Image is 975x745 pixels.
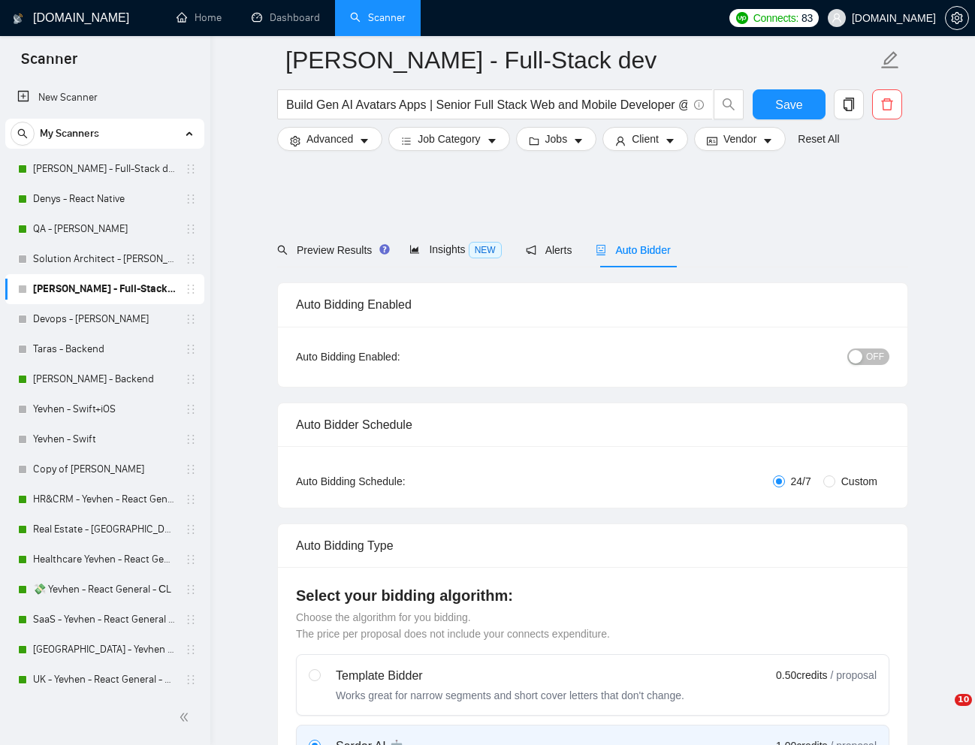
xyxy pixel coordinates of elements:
span: holder [185,463,197,475]
span: NEW [469,242,502,258]
span: holder [185,433,197,445]
a: UK - Yevhen - React General - СL [33,665,176,695]
span: area-chart [409,244,420,255]
span: Auto Bidder [596,244,670,256]
h4: Select your bidding algorithm: [296,585,889,606]
span: holder [185,553,197,566]
span: search [277,245,288,255]
a: setting [945,12,969,24]
input: Scanner name... [285,41,877,79]
span: Preview Results [277,244,385,256]
button: delete [872,89,902,119]
span: Insights [409,243,501,255]
a: HR&CRM - Yevhen - React General - СL [33,484,176,514]
a: Devops - [PERSON_NAME] [33,304,176,334]
span: holder [185,584,197,596]
span: holder [185,493,197,505]
span: Custom [835,473,883,490]
a: [PERSON_NAME] - Full-Stack dev [33,154,176,184]
span: 0.50 credits [776,667,827,683]
span: search [11,128,34,139]
a: New Scanner [17,83,192,113]
a: QA - [PERSON_NAME] [33,214,176,244]
span: 83 [801,10,813,26]
li: New Scanner [5,83,204,113]
a: Taras - Backend [33,334,176,364]
span: notification [526,245,536,255]
span: holder [185,403,197,415]
span: caret-down [359,135,370,146]
a: Healthcare Yevhen - React General - СL [33,544,176,575]
img: upwork-logo.png [736,12,748,24]
span: Job Category [418,131,480,147]
a: [PERSON_NAME] - Backend [33,364,176,394]
span: caret-down [665,135,675,146]
span: Jobs [545,131,568,147]
span: Choose the algorithm for you bidding. The price per proposal does not include your connects expen... [296,611,610,640]
a: Denys - React Native [33,184,176,214]
span: holder [185,614,197,626]
button: copy [834,89,864,119]
iframe: Intercom live chat [924,694,960,730]
a: Real Estate - [GEOGRAPHIC_DATA] - React General - СL [33,514,176,544]
span: delete [873,98,901,111]
span: holder [185,283,197,295]
span: OFF [866,348,884,365]
button: search [714,89,744,119]
a: SaaS - Yevhen - React General - СL [33,605,176,635]
span: holder [185,523,197,535]
a: Yevhen - Swift [33,424,176,454]
span: caret-down [487,135,497,146]
button: barsJob Categorycaret-down [388,127,509,151]
span: edit [880,50,900,70]
button: settingAdvancedcaret-down [277,127,382,151]
span: user [615,135,626,146]
span: setting [290,135,300,146]
a: Yevhen - Swift+iOS [33,394,176,424]
span: / proposal [831,668,877,683]
span: holder [185,343,197,355]
div: Auto Bidding Schedule: [296,473,494,490]
button: setting [945,6,969,30]
span: holder [185,193,197,205]
span: double-left [179,710,194,725]
a: dashboardDashboard [252,11,320,24]
span: robot [596,245,606,255]
span: holder [185,253,197,265]
div: Auto Bidding Enabled: [296,348,494,365]
a: [GEOGRAPHIC_DATA] - Yevhen - React General - СL [33,635,176,665]
a: Reset All [798,131,839,147]
div: Auto Bidder Schedule [296,403,889,446]
a: searchScanner [350,11,406,24]
span: idcard [707,135,717,146]
button: userClientcaret-down [602,127,688,151]
div: Works great for narrow segments and short cover letters that don't change. [336,688,684,703]
span: caret-down [573,135,584,146]
div: Auto Bidding Enabled [296,283,889,326]
span: Client [632,131,659,147]
span: Scanner [9,48,89,80]
span: folder [529,135,539,146]
span: holder [185,163,197,175]
a: [PERSON_NAME] - Full-Stack dev [33,274,176,304]
div: Tooltip anchor [378,243,391,256]
img: logo [13,7,23,31]
span: holder [185,674,197,686]
span: My Scanners [40,119,99,149]
input: Search Freelance Jobs... [286,95,687,114]
a: Solution Architect - [PERSON_NAME] [33,244,176,274]
span: Alerts [526,244,572,256]
span: copy [835,98,863,111]
button: Save [753,89,826,119]
span: Advanced [306,131,353,147]
span: holder [185,223,197,235]
a: homeHome [177,11,222,24]
span: holder [185,313,197,325]
span: holder [185,644,197,656]
span: Vendor [723,131,756,147]
span: 24/7 [785,473,817,490]
button: idcardVendorcaret-down [694,127,786,151]
a: 💸 Yevhen - React General - СL [33,575,176,605]
span: Connects: [753,10,798,26]
span: info-circle [694,100,704,110]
